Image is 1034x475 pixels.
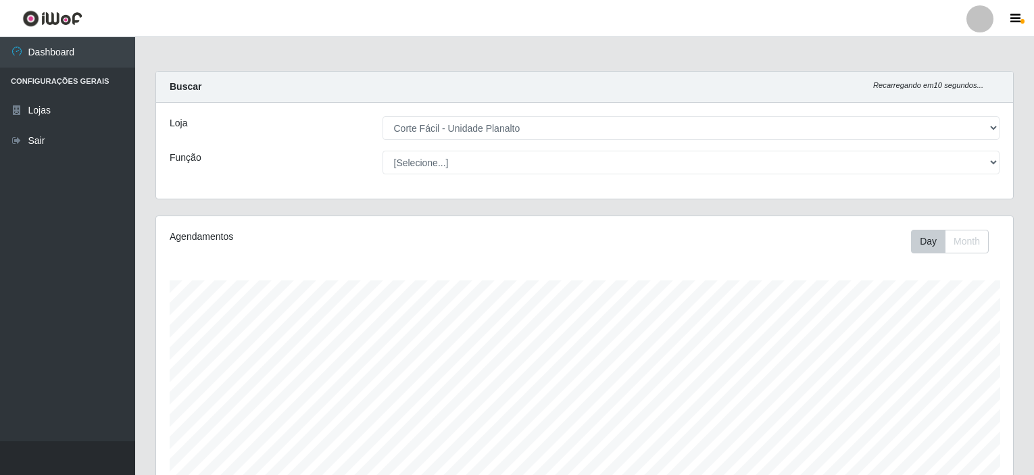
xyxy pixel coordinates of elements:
div: First group [911,230,989,253]
label: Função [170,151,201,165]
img: CoreUI Logo [22,10,82,27]
strong: Buscar [170,81,201,92]
button: Month [945,230,989,253]
button: Day [911,230,945,253]
label: Loja [170,116,187,130]
div: Agendamentos [170,230,503,244]
i: Recarregando em 10 segundos... [873,81,983,89]
div: Toolbar with button groups [911,230,1000,253]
